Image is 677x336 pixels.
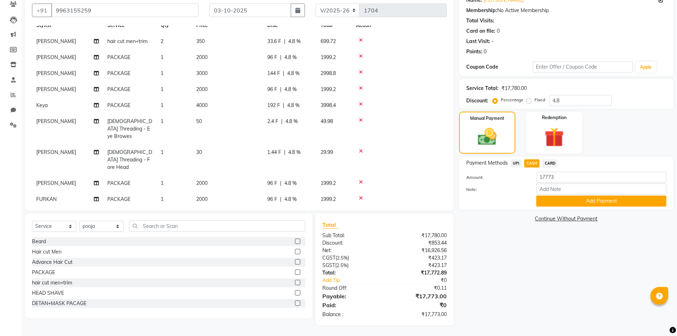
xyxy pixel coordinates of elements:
[284,86,297,93] span: 4.8 %
[280,180,281,187] span: |
[51,4,199,17] input: Search by Name/Mobile/Email/Code
[129,220,305,231] input: Search or Scan
[288,38,301,45] span: 4.8 %
[317,239,385,247] div: Discount:
[466,7,666,14] div: No Active Membership
[497,27,500,35] div: 0
[267,38,281,45] span: 33.6 F
[321,118,333,124] span: 49.98
[322,221,339,229] span: Total
[267,70,280,77] span: 144 F
[196,180,208,186] span: 2000
[107,118,152,139] span: [DEMOGRAPHIC_DATA] Threading - Eye Browes
[32,248,61,256] div: Hair cut Men
[196,196,208,202] span: 2000
[284,38,285,45] span: |
[36,102,48,108] span: Keya
[385,247,452,254] div: ₹16,926.56
[287,70,300,77] span: 4.8 %
[285,118,298,125] span: 4.8 %
[32,238,46,245] div: Beard
[36,118,76,124] span: [PERSON_NAME]
[317,232,385,239] div: Sub Total:
[32,4,52,17] button: +91
[466,17,494,25] div: Total Visits:
[161,196,163,202] span: 1
[316,17,352,33] th: Total
[161,38,163,44] span: 2
[317,247,385,254] div: Net:
[284,180,297,187] span: 4.8 %
[36,70,76,76] span: [PERSON_NAME]
[267,102,280,109] span: 192 F
[287,102,300,109] span: 4.8 %
[161,54,163,60] span: 1
[317,254,385,262] div: ( )
[501,85,527,92] div: ₹17,780.00
[385,301,452,309] div: ₹0
[322,255,335,261] span: CGST
[321,70,336,76] span: 2998.8
[196,118,202,124] span: 50
[385,292,452,300] div: ₹17,773.00
[161,70,163,76] span: 1
[281,118,283,125] span: |
[466,48,482,55] div: Points:
[396,277,452,284] div: ₹0
[472,126,503,148] img: _cash.svg
[317,262,385,269] div: ( )
[267,180,277,187] span: 96 F
[466,85,499,92] div: Service Total:
[280,196,281,203] span: |
[267,118,278,125] span: 2.4 F
[385,232,452,239] div: ₹17,780.00
[636,62,656,73] button: Apply
[161,102,163,108] span: 1
[196,86,208,92] span: 2000
[32,17,103,33] th: Stylist
[461,186,531,193] label: Note:
[536,196,666,207] button: Add Payment
[284,149,285,156] span: |
[107,54,130,60] span: PACKAGE
[317,284,385,292] div: Round Off:
[36,38,76,44] span: [PERSON_NAME]
[161,180,163,186] span: 1
[280,86,281,93] span: |
[317,311,385,318] div: Balance :
[536,183,666,194] input: Add Note
[284,54,297,61] span: 4.8 %
[263,17,316,33] th: Disc
[466,7,497,14] div: Membership:
[32,279,72,287] div: hair cut men+trim
[36,180,76,186] span: [PERSON_NAME]
[196,149,202,155] span: 30
[466,97,488,105] div: Discount:
[321,196,336,202] span: 1999.2
[32,300,86,307] div: DETAN+MASK PACAGE
[501,97,523,103] label: Percentage
[317,292,385,300] div: Payable:
[32,258,72,266] div: Advance Hair Cut
[192,17,263,33] th: Price
[156,17,192,33] th: Qty
[511,159,522,167] span: UPI
[321,38,336,44] span: 699.72
[352,17,447,33] th: Action
[466,38,490,45] div: Last Visit:
[196,70,208,76] span: 3000
[283,70,284,77] span: |
[161,149,163,155] span: 1
[36,196,57,202] span: FURKAN
[542,159,558,167] span: CARD
[196,54,208,60] span: 2000
[107,196,130,202] span: PACKAGE
[267,196,277,203] span: 96 F
[283,102,284,109] span: |
[107,70,130,76] span: PACKAGE
[103,17,156,33] th: Service
[161,86,163,92] span: 1
[337,262,347,268] span: 2.5%
[317,301,385,309] div: Paid:
[470,115,504,122] label: Manual Payment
